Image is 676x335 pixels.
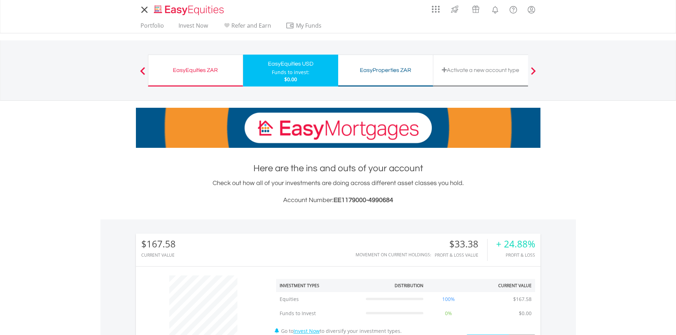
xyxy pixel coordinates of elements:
div: Check out how all of your investments are doing across different asset classes you hold. [136,178,540,205]
h1: Here are the ins and outs of your account [136,162,540,175]
span: $0.00 [284,76,297,83]
a: Invest Now [176,22,211,33]
a: Invest Now [293,328,320,334]
a: Home page [151,2,227,16]
div: Profit & Loss [496,253,535,257]
div: + 24.88% [496,239,535,249]
div: Distribution [395,283,423,289]
div: Funds to invest: [272,69,309,76]
img: grid-menu-icon.svg [432,5,440,13]
div: EasyProperties ZAR [342,65,429,75]
a: Notifications [486,2,504,16]
img: thrive-v2.svg [449,4,461,15]
a: AppsGrid [427,2,444,13]
div: EasyEquities ZAR [153,65,238,75]
img: vouchers-v2.svg [470,4,482,15]
td: Equities [276,292,362,306]
a: My Profile [522,2,540,17]
div: Activate a new account type [438,65,524,75]
a: Refer and Earn [220,22,274,33]
img: EasyMortage Promotion Banner [136,108,540,148]
div: CURRENT VALUE [141,253,176,257]
span: EE1179000-4990684 [334,197,393,203]
th: Investment Types [276,279,362,292]
a: FAQ's and Support [504,2,522,16]
td: $0.00 [515,306,535,320]
td: $167.58 [510,292,535,306]
div: Movement on Current Holdings: [356,252,431,257]
span: Refer and Earn [231,22,271,29]
th: Current Value [470,279,535,292]
div: EasyEquities USD [247,59,334,69]
a: Portfolio [138,22,167,33]
div: Profit & Loss Value [435,253,487,257]
div: $33.38 [435,239,487,249]
h3: Account Number: [136,195,540,205]
td: 0% [427,306,470,320]
td: Funds to Invest [276,306,362,320]
span: My Funds [286,21,332,30]
img: EasyEquities_Logo.png [153,4,227,16]
a: Vouchers [465,2,486,15]
div: $167.58 [141,239,176,249]
td: 100% [427,292,470,306]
